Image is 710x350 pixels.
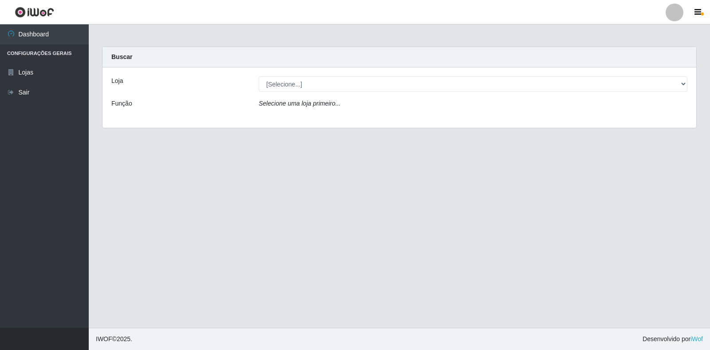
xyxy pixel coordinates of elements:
span: © 2025 . [96,334,132,344]
a: iWof [690,335,703,342]
span: Desenvolvido por [643,334,703,344]
strong: Buscar [111,53,132,60]
label: Função [111,99,132,108]
i: Selecione uma loja primeiro... [259,100,340,107]
label: Loja [111,76,123,86]
span: IWOF [96,335,112,342]
img: CoreUI Logo [15,7,54,18]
